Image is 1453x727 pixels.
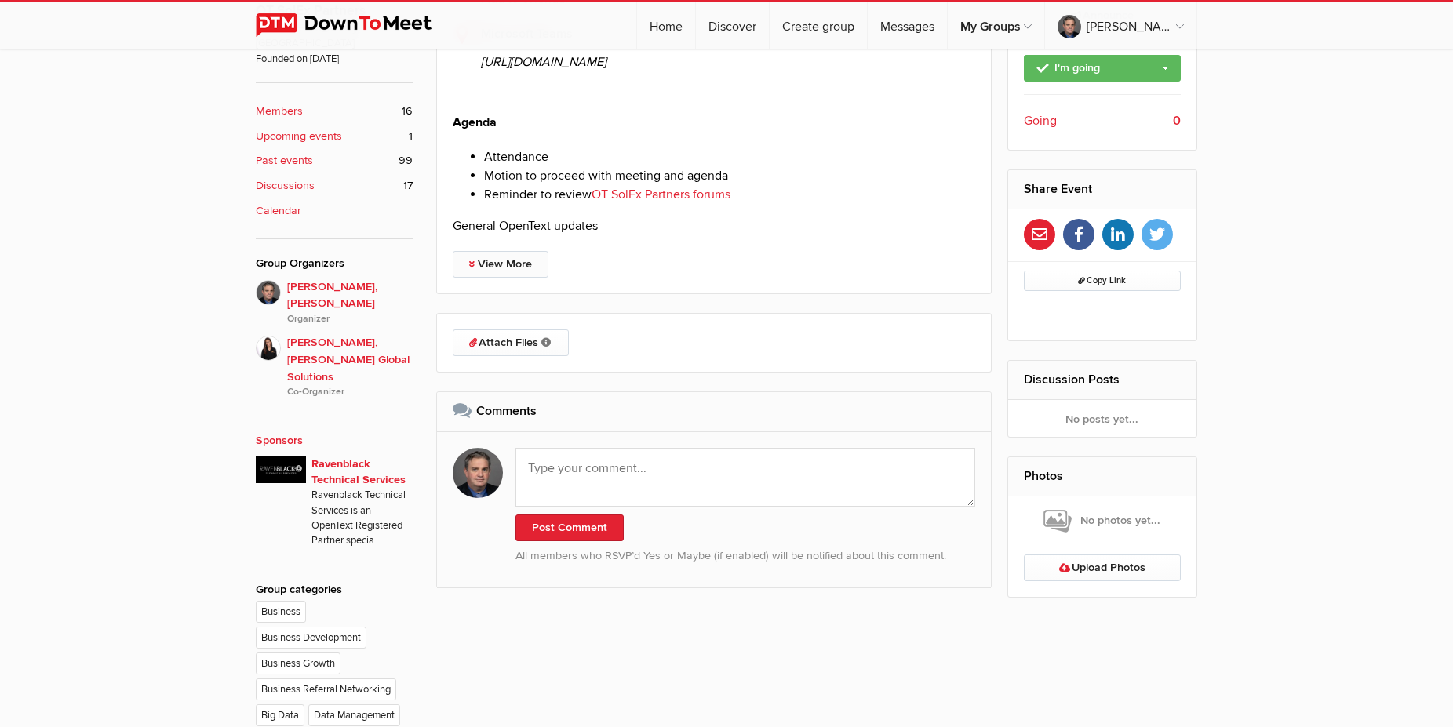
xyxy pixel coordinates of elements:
[453,392,975,430] h2: Comments
[1024,468,1063,484] a: Photos
[1008,400,1197,438] div: No posts yet...
[256,152,413,169] a: Past events 99
[1043,507,1160,534] span: No photos yet...
[256,128,342,145] b: Upcoming events
[256,128,413,145] a: Upcoming events 1
[287,312,413,326] i: Organizer
[287,385,413,399] i: Co-Organizer
[403,177,413,194] span: 17
[453,216,975,235] p: General OpenText updates
[1024,271,1182,291] button: Copy Link
[287,278,413,327] span: [PERSON_NAME], [PERSON_NAME]
[256,177,315,194] b: Discussions
[409,128,413,145] span: 1
[1024,111,1057,130] span: Going
[868,2,947,49] a: Messages
[256,326,413,399] a: [PERSON_NAME], [PERSON_NAME] Global SolutionsCo-Organizer
[402,103,413,120] span: 16
[484,185,975,204] li: Reminder to review
[515,514,624,541] button: Post Comment
[256,13,456,37] img: DownToMeet
[770,2,867,49] a: Create group
[592,187,730,202] a: OT SolEx Partners forums
[484,166,975,185] li: Motion to proceed with meeting and agenda
[1024,372,1120,387] a: Discussion Posts
[256,456,306,483] img: Ravenblack Technical Services
[1024,55,1182,82] a: I'm going
[1024,554,1182,581] a: Upload Photos
[256,177,413,194] a: Discussions 17
[287,334,413,399] span: [PERSON_NAME], [PERSON_NAME] Global Solutions
[453,251,548,278] a: View More
[1045,2,1196,49] a: [PERSON_NAME], [PERSON_NAME]
[453,115,497,130] strong: Agenda
[256,202,301,220] b: Calendar
[484,147,975,166] li: Attendance
[256,202,413,220] a: Calendar
[696,2,769,49] a: Discover
[256,336,281,361] img: Melissa Salm, Wertheim Global Solutions
[311,457,406,486] a: Ravenblack Technical Services
[637,2,695,49] a: Home
[515,547,975,565] p: All members who RSVP’d Yes or Maybe (if enabled) will be notified about this comment.
[256,152,313,169] b: Past events
[256,255,413,272] div: Group Organizers
[948,2,1044,49] a: My Groups
[256,280,413,327] a: [PERSON_NAME], [PERSON_NAME]Organizer
[1078,275,1126,285] span: Copy Link
[256,581,413,598] div: Group categories
[256,434,303,447] a: Sponsors
[311,488,413,549] p: Ravenblack Technical Services is an OpenText Registered Partner specia
[453,329,569,356] a: Attach Files
[256,280,281,305] img: Sean Murphy, Cassia
[399,152,413,169] span: 99
[1024,170,1182,208] h2: Share Event
[481,43,975,71] span: [URL][DOMAIN_NAME]
[1173,111,1181,130] b: 0
[256,103,303,120] b: Members
[256,52,413,67] span: Founded on [DATE]
[256,103,413,120] a: Members 16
